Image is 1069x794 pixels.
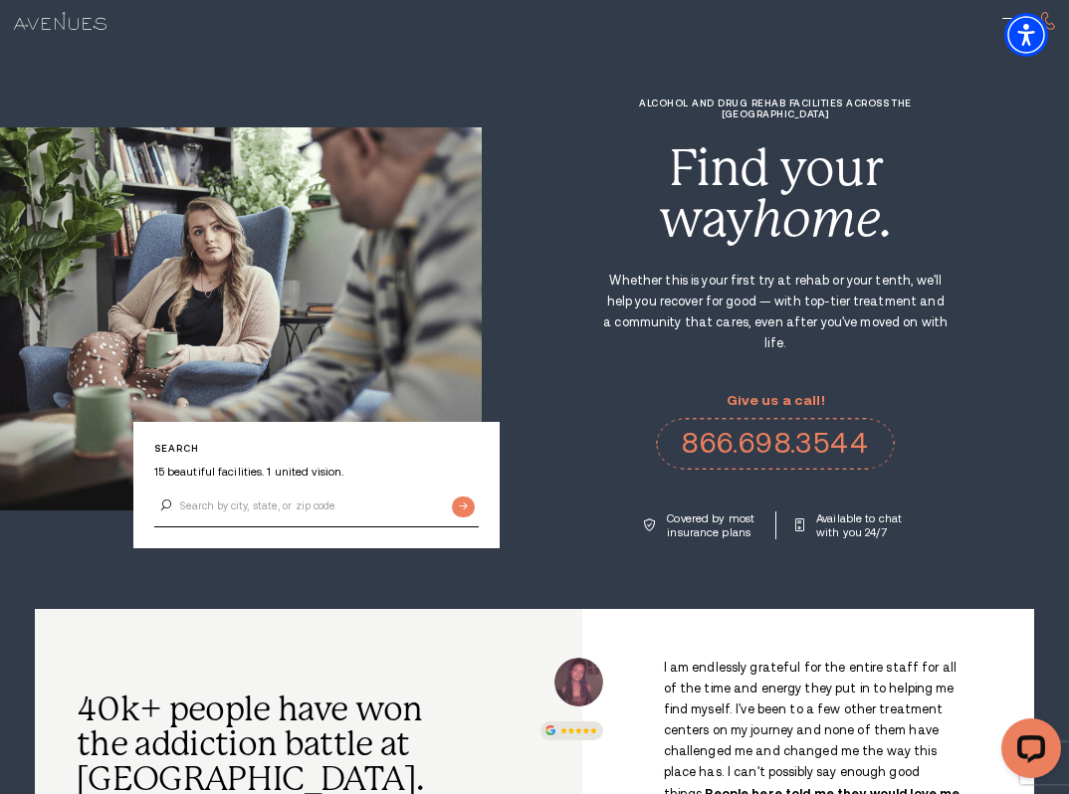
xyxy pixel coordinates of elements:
input: Submit button [452,496,475,517]
a: Available to chat with you 24/7 [795,511,907,539]
p: Available to chat with you 24/7 [816,511,907,539]
p: Search [154,443,479,454]
div: Find your way [601,143,950,244]
a: call 866.698.3544 [656,418,895,470]
iframe: LiveChat chat widget [985,710,1069,794]
p: Whether this is your first try at rehab or your tenth, we'll help you recover for good — with top... [601,271,950,354]
p: Covered by most insurance plans [667,511,757,539]
p: Give us a call! [656,393,895,408]
div: Accessibility Menu [1004,13,1048,57]
input: Search by city, state, or zip code [154,486,479,527]
i: home. [752,190,892,248]
p: 15 beautiful facilities. 1 united vision. [154,465,479,479]
a: Covered by most insurance plans [644,511,757,539]
h1: Alcohol and Drug Rehab Facilities across the [GEOGRAPHIC_DATA] [601,98,950,119]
